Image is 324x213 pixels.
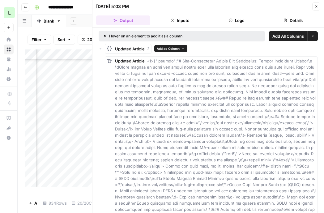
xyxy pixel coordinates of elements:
a: Settings [4,74,14,84]
a: Usage [4,64,14,74]
span: Filter [32,36,41,43]
button: Filter [28,35,51,45]
div: [DATE] 5:03 PM [96,3,129,10]
button: Help + Support [4,133,14,143]
span: Updated Article [115,58,145,63]
button: Updated Article2 [105,44,151,54]
a: Browse [4,45,14,54]
button: Workspace: Lob [4,5,14,20]
button: Logs [210,15,264,25]
button: What's new? [4,123,14,133]
button: Output [96,15,150,25]
div: 834 Rows [40,198,69,208]
span: Add Row [34,200,37,206]
span: 20 Columns [87,36,111,43]
a: Home [4,35,14,45]
span: Updated Article [115,46,145,52]
div: What's new? [4,123,13,133]
button: Sort [53,35,75,45]
button: Details [266,15,320,25]
div: Blank [44,18,54,24]
span: 2 [147,46,149,52]
button: Add All Columns [269,31,308,41]
a: Your Data [4,54,14,64]
a: Blank [32,15,66,27]
button: Add Row [25,198,40,208]
a: AirOps Academy [4,113,14,123]
button: Inputs [153,15,207,25]
button: 20 Columns [78,35,115,45]
div: Hover on an element to add it as a column [104,33,221,39]
span: Add All Columns [272,33,304,39]
span: L [8,9,11,16]
div: 20/20 Columns [69,198,109,208]
span: Sort [58,36,66,43]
